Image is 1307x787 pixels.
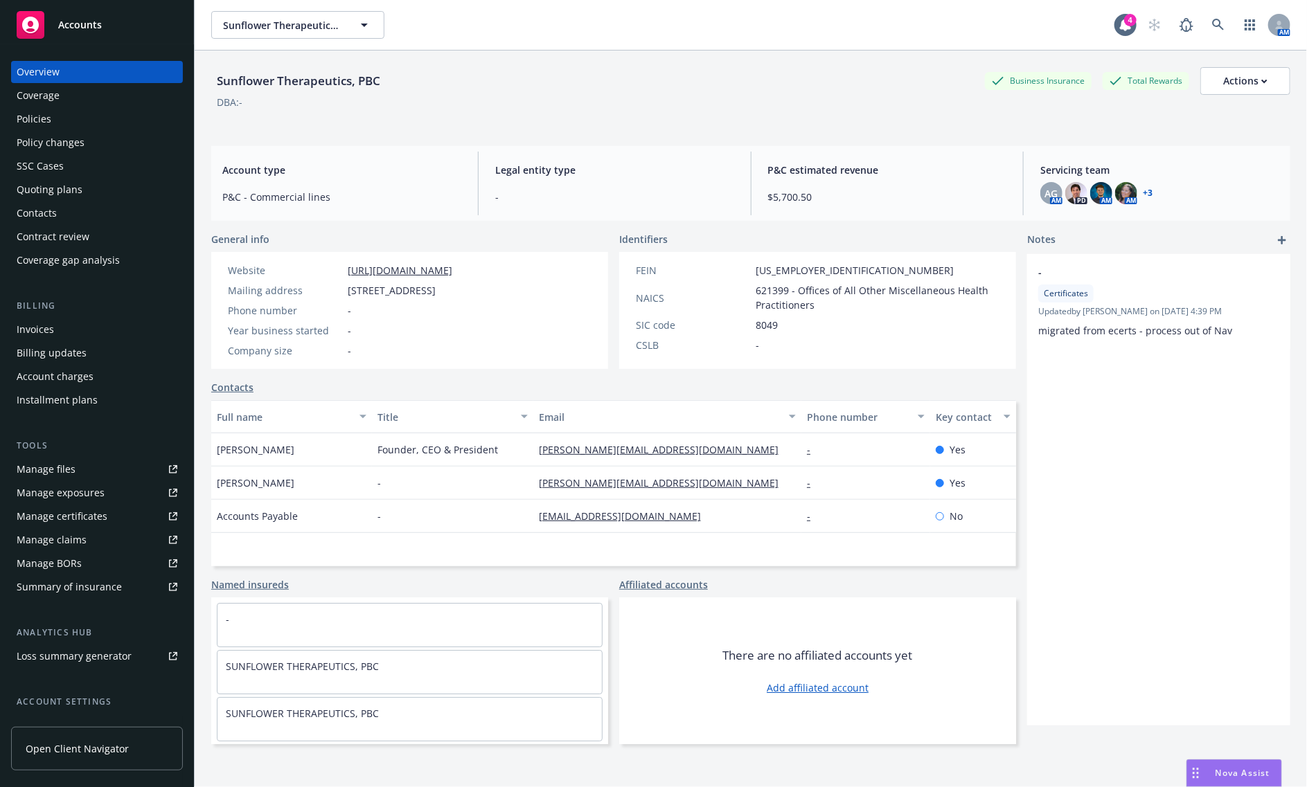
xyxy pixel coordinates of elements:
[11,714,183,736] a: Service team
[11,84,183,107] a: Coverage
[228,343,342,358] div: Company size
[11,626,183,640] div: Analytics hub
[619,232,668,246] span: Identifiers
[11,179,183,201] a: Quoting plans
[26,741,129,756] span: Open Client Navigator
[17,202,57,224] div: Contacts
[17,155,64,177] div: SSC Cases
[1186,759,1282,787] button: Nova Assist
[11,365,183,388] a: Account charges
[11,576,183,598] a: Summary of insurance
[801,400,930,433] button: Phone number
[11,505,183,527] a: Manage certificates
[1103,72,1189,89] div: Total Rewards
[226,613,229,626] a: -
[17,342,87,364] div: Billing updates
[619,577,708,592] a: Affiliated accounts
[11,249,183,271] a: Coverage gap analysis
[1038,265,1243,280] span: -
[377,509,381,523] span: -
[807,443,821,456] a: -
[211,577,289,592] a: Named insureds
[223,18,343,33] span: Sunflower Therapeutics, PBC
[756,283,999,312] span: 621399 - Offices of All Other Miscellaneous Health Practitioners
[950,476,966,490] span: Yes
[1027,232,1056,248] span: Notes
[11,389,183,411] a: Installment plans
[930,400,1016,433] button: Key contact
[1274,232,1290,248] a: add
[211,11,384,39] button: Sunflower Therapeutics, PBC
[228,283,342,298] div: Mailing address
[17,714,76,736] div: Service team
[228,303,342,318] div: Phone number
[11,132,183,154] a: Policy changes
[636,263,750,278] div: FEIN
[11,695,183,709] div: Account settings
[377,410,512,424] div: Title
[17,458,75,480] div: Manage files
[348,283,436,298] span: [STREET_ADDRESS]
[1236,11,1264,39] a: Switch app
[17,552,82,575] div: Manage BORs
[11,342,183,364] a: Billing updates
[17,389,98,411] div: Installment plans
[539,410,781,424] div: Email
[636,318,750,332] div: SIC code
[11,552,183,575] a: Manage BORs
[756,338,759,352] span: -
[17,61,60,83] div: Overview
[11,529,183,551] a: Manage claims
[217,410,351,424] div: Full name
[217,442,294,457] span: [PERSON_NAME]
[17,108,51,130] div: Policies
[228,263,342,278] div: Website
[228,323,342,338] div: Year business started
[11,482,183,504] a: Manage exposures
[1040,163,1279,177] span: Servicing team
[11,299,183,313] div: Billing
[1038,305,1279,318] span: Updated by [PERSON_NAME] on [DATE] 4:39 PM
[1204,11,1232,39] a: Search
[985,72,1092,89] div: Business Insurance
[222,163,461,177] span: Account type
[1141,11,1168,39] a: Start snowing
[211,232,269,246] span: General info
[1044,287,1088,300] span: Certificates
[1223,68,1268,94] div: Actions
[767,680,869,695] a: Add affiliated account
[17,226,89,248] div: Contract review
[348,323,351,338] span: -
[950,509,963,523] span: No
[222,190,461,204] span: P&C - Commercial lines
[11,318,183,341] a: Invoices
[17,179,82,201] div: Quoting plans
[377,476,381,490] span: -
[11,6,183,44] a: Accounts
[11,108,183,130] a: Policies
[1173,11,1200,39] a: Report a Bug
[1124,14,1137,26] div: 4
[17,529,87,551] div: Manage claims
[217,476,294,490] span: [PERSON_NAME]
[11,155,183,177] a: SSC Cases
[348,343,351,358] span: -
[1045,186,1058,201] span: AG
[217,95,242,109] div: DBA: -
[17,365,94,388] div: Account charges
[768,163,1007,177] span: P&C estimated revenue
[807,476,821,489] a: -
[533,400,801,433] button: Email
[348,264,452,277] a: [URL][DOMAIN_NAME]
[17,576,122,598] div: Summary of insurance
[17,84,60,107] div: Coverage
[1115,182,1137,204] img: photo
[636,338,750,352] div: CSLB
[495,163,734,177] span: Legal entity type
[11,226,183,248] a: Contract review
[11,202,183,224] a: Contacts
[17,645,132,667] div: Loss summary generator
[1143,189,1153,197] a: +3
[1090,182,1112,204] img: photo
